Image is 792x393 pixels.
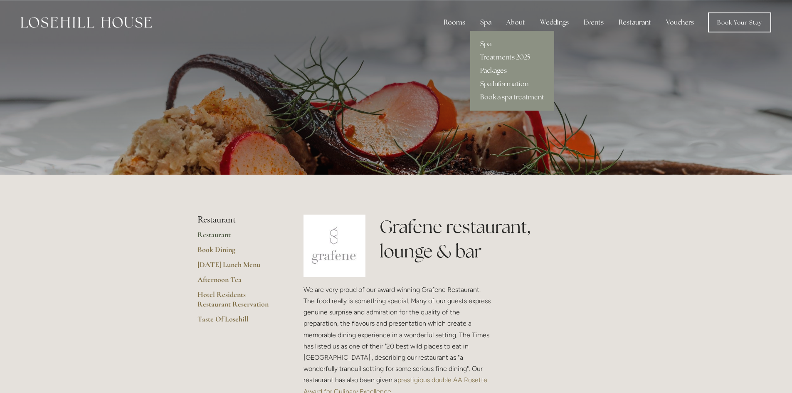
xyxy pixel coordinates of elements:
[533,14,575,31] div: Weddings
[21,17,152,28] img: Losehill House
[474,14,498,31] div: Spa
[470,77,554,91] a: Spa Information
[470,91,554,104] a: Book a spa treatment
[612,14,658,31] div: Restaurant
[470,37,554,51] a: Spa
[500,14,532,31] div: About
[470,64,554,77] a: Packages
[708,12,771,32] a: Book Your Stay
[197,314,277,329] a: Taste Of Losehill
[197,290,277,314] a: Hotel Residents Restaurant Reservation
[197,245,277,260] a: Book Dining
[470,51,554,64] a: Treatments 2025
[659,14,701,31] a: Vouchers
[380,215,595,264] h1: Grafene restaurant, lounge & bar
[197,230,277,245] a: Restaurant
[437,14,472,31] div: Rooms
[197,215,277,225] li: Restaurant
[197,260,277,275] a: [DATE] Lunch Menu
[197,275,277,290] a: Afternoon Tea
[303,215,366,277] img: grafene.jpg
[577,14,610,31] div: Events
